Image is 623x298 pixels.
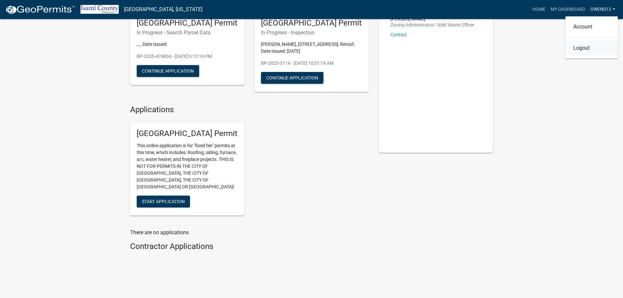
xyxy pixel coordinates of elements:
p: [PERSON_NAME] [390,17,475,21]
h4: Contractor Applications [130,242,369,251]
a: Home [530,3,548,16]
h5: [GEOGRAPHIC_DATA] Permit [261,18,362,28]
p: There are no applications [130,229,369,237]
p: [PERSON_NAME], [STREET_ADDRESS], Reroof, Date Issued: [DATE] [261,41,362,55]
p: BP-2025-474834 - [DATE] 6:13:16 PM [137,53,238,60]
p: This online application is for "fixed fee" permits at this time, which includes: Roofing, siding,... [137,142,238,190]
a: Contact [390,32,407,37]
h5: [GEOGRAPHIC_DATA] Permit [137,18,238,28]
a: Account [565,19,618,35]
span: Start Application [142,199,185,204]
a: Logout [565,40,618,56]
h4: Applications [130,105,369,114]
a: My Dashboard [548,3,588,16]
a: owens12 [588,3,618,16]
h5: [GEOGRAPHIC_DATA] Permit [137,129,238,138]
p: BP-2025-3114 - [DATE] 10:31:19 AM [261,60,362,67]
h6: In Progress - Inspection [261,29,362,36]
a: [GEOGRAPHIC_DATA], [US_STATE] [124,4,202,15]
button: Start Application [137,196,190,207]
img: Isanti County, Minnesota [80,5,119,14]
p: Zoning Administrator/ Solid Waste Officer [390,23,475,27]
h6: In Progress - Search Parcel Data [137,29,238,36]
wm-workflow-list-section: Applications [130,105,369,221]
button: Continue Application [261,72,323,84]
button: Continue Application [137,65,199,77]
div: owens12 [565,16,618,59]
wm-workflow-list-section: Contractor Applications [130,242,369,254]
p: , , , Date Issued: [137,41,238,48]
